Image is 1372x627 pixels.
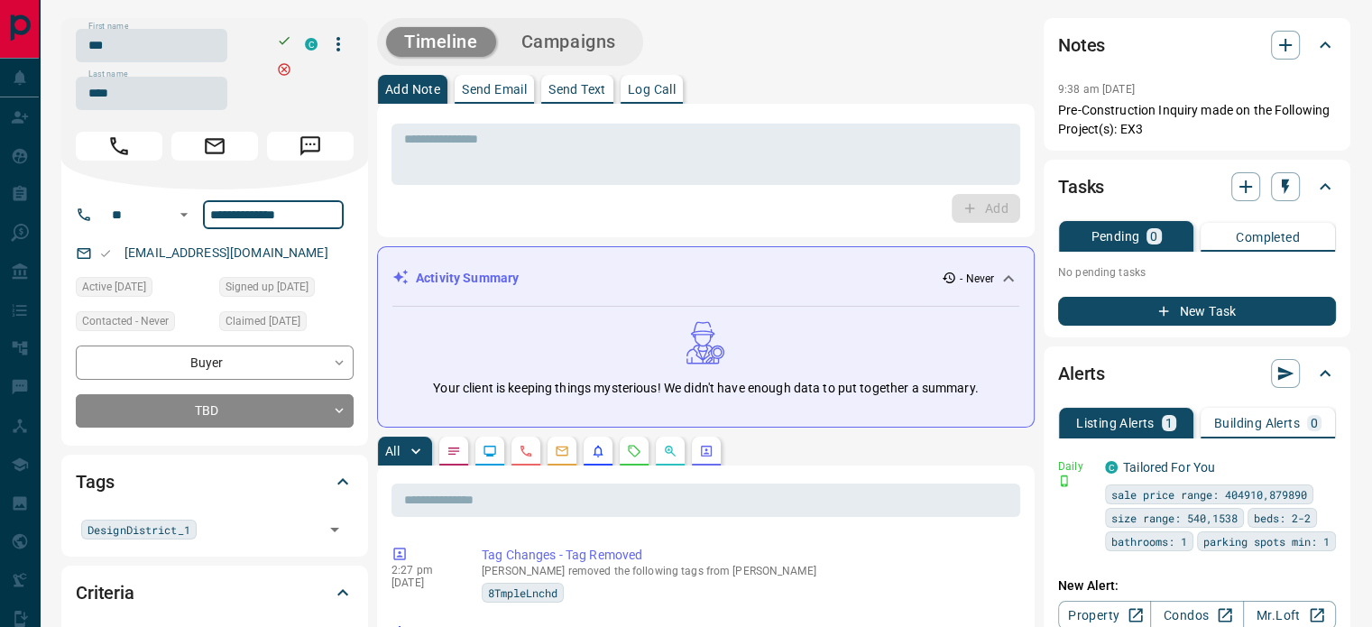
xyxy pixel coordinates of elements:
[1058,23,1336,67] div: Notes
[519,444,533,458] svg: Calls
[219,311,354,337] div: Sat Jun 12 2021
[1058,172,1104,201] h2: Tasks
[1058,31,1105,60] h2: Notes
[1091,230,1139,243] p: Pending
[88,21,128,32] label: First name
[555,444,569,458] svg: Emails
[1058,576,1336,595] p: New Alert:
[1111,532,1187,550] span: bathrooms: 1
[628,83,676,96] p: Log Call
[385,445,400,457] p: All
[1058,259,1336,286] p: No pending tasks
[219,277,354,302] div: Sat Jun 12 2021
[87,521,190,539] span: DesignDistrict_1
[1236,231,1300,244] p: Completed
[462,83,527,96] p: Send Email
[1123,460,1215,475] a: Tailored For You
[173,204,195,226] button: Open
[482,546,1013,565] p: Tag Changes - Tag Removed
[82,312,169,330] span: Contacted - Never
[88,69,128,80] label: Last name
[483,444,497,458] svg: Lead Browsing Activity
[392,262,1019,295] div: Activity Summary- Never
[1203,532,1330,550] span: parking spots min: 1
[1058,359,1105,388] h2: Alerts
[1058,165,1336,208] div: Tasks
[1058,83,1135,96] p: 9:38 am [DATE]
[391,576,455,589] p: [DATE]
[1214,417,1300,429] p: Building Alerts
[1111,485,1307,503] span: sale price range: 404910,879890
[699,444,714,458] svg: Agent Actions
[503,27,634,57] button: Campaigns
[267,132,354,161] span: Message
[99,247,112,260] svg: Email Valid
[76,346,354,379] div: Buyer
[124,245,328,260] a: [EMAIL_ADDRESS][DOMAIN_NAME]
[591,444,605,458] svg: Listing Alerts
[305,38,318,51] div: condos.ca
[447,444,461,458] svg: Notes
[386,27,496,57] button: Timeline
[76,277,210,302] div: Thu Dec 30 2021
[322,517,347,542] button: Open
[76,467,114,496] h2: Tags
[1058,297,1336,326] button: New Task
[226,278,308,296] span: Signed up [DATE]
[76,132,162,161] span: Call
[1311,417,1318,429] p: 0
[391,564,455,576] p: 2:27 pm
[488,584,557,602] span: 8TmpleLnchd
[76,394,354,428] div: TBD
[433,379,978,398] p: Your client is keeping things mysterious! We didn't have enough data to put together a summary.
[1076,417,1155,429] p: Listing Alerts
[76,460,354,503] div: Tags
[226,312,300,330] span: Claimed [DATE]
[76,578,134,607] h2: Criteria
[76,571,354,614] div: Criteria
[82,278,146,296] span: Active [DATE]
[1150,230,1157,243] p: 0
[1058,101,1336,139] p: Pre-Construction Inquiry made on the Following Project(s): EX3
[416,269,519,288] p: Activity Summary
[171,132,258,161] span: Email
[1058,458,1094,475] p: Daily
[1165,417,1173,429] p: 1
[548,83,606,96] p: Send Text
[1111,509,1238,527] span: size range: 540,1538
[482,565,1013,577] p: [PERSON_NAME] removed the following tags from [PERSON_NAME]
[1058,352,1336,395] div: Alerts
[1058,475,1071,487] svg: Push Notification Only
[385,83,440,96] p: Add Note
[627,444,641,458] svg: Requests
[1254,509,1311,527] span: beds: 2-2
[960,271,994,287] p: - Never
[663,444,677,458] svg: Opportunities
[1105,461,1118,474] div: condos.ca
